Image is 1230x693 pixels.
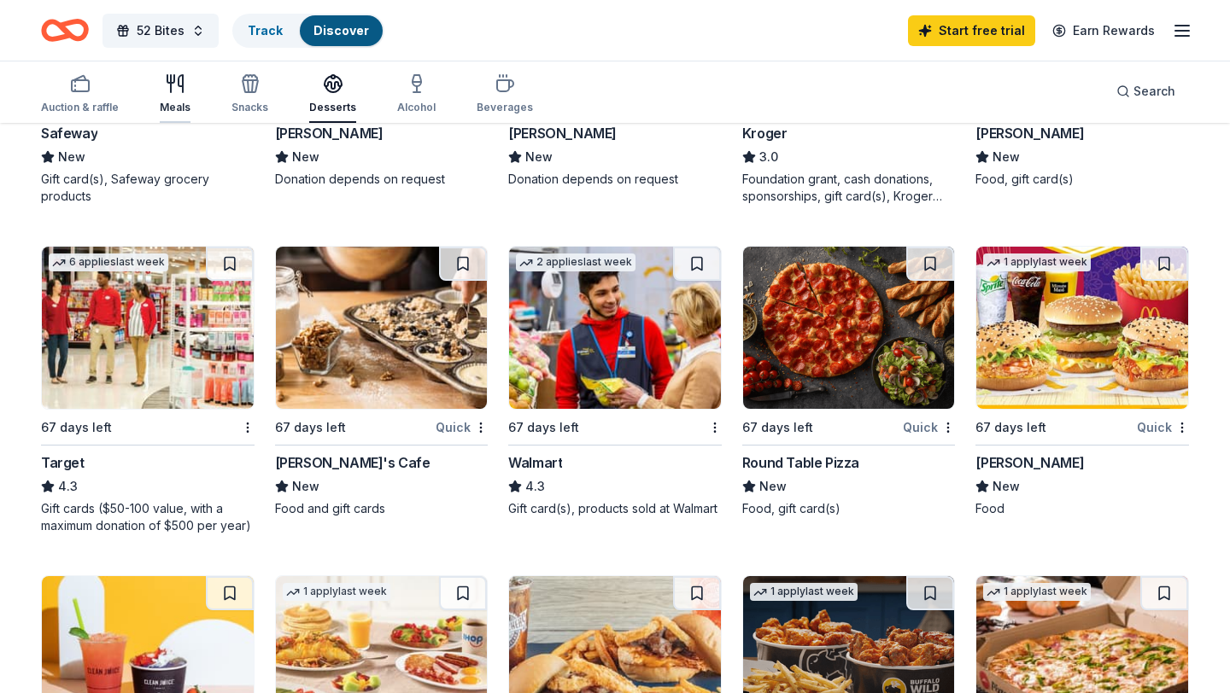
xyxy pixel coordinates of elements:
[908,15,1035,46] a: Start free trial
[508,123,617,143] div: [PERSON_NAME]
[508,500,722,517] div: Gift card(s), products sold at Walmart
[397,101,436,114] div: Alcohol
[41,452,85,473] div: Target
[477,101,533,114] div: Beverages
[976,247,1188,409] img: Image for McDonald's
[743,247,955,409] img: Image for Round Table Pizza
[477,67,533,123] button: Beverages
[1103,74,1189,108] button: Search
[975,123,1084,143] div: [PERSON_NAME]
[509,247,721,409] img: Image for Walmart
[1137,416,1189,438] div: Quick
[102,14,219,48] button: 52 Bites
[292,476,319,497] span: New
[1042,15,1165,46] a: Earn Rewards
[508,171,722,188] div: Donation depends on request
[993,476,1020,497] span: New
[516,253,635,271] div: 2 applies last week
[975,246,1189,517] a: Image for McDonald's1 applylast week67 days leftQuick[PERSON_NAME]NewFood
[41,417,112,438] div: 67 days left
[41,10,89,50] a: Home
[903,416,955,438] div: Quick
[276,247,488,409] img: Image for Mimi's Cafe
[41,246,255,534] a: Image for Target6 applieslast week67 days leftTarget4.3Gift cards ($50-100 value, with a maximum ...
[397,67,436,123] button: Alcohol
[975,500,1189,517] div: Food
[508,417,579,438] div: 67 days left
[309,101,356,114] div: Desserts
[41,67,119,123] button: Auction & raffle
[742,246,956,517] a: Image for Round Table Pizza67 days leftQuickRound Table PizzaNewFood, gift card(s)
[292,147,319,167] span: New
[742,452,859,473] div: Round Table Pizza
[975,452,1084,473] div: [PERSON_NAME]
[742,417,813,438] div: 67 days left
[750,583,858,601] div: 1 apply last week
[1133,81,1175,102] span: Search
[993,147,1020,167] span: New
[275,452,430,473] div: [PERSON_NAME]'s Cafe
[275,171,489,188] div: Donation depends on request
[983,583,1091,601] div: 1 apply last week
[160,67,190,123] button: Meals
[975,171,1189,188] div: Food, gift card(s)
[975,417,1046,438] div: 67 days left
[275,417,346,438] div: 67 days left
[742,171,956,205] div: Foundation grant, cash donations, sponsorships, gift card(s), Kroger products
[42,247,254,409] img: Image for Target
[525,476,545,497] span: 4.3
[309,67,356,123] button: Desserts
[41,123,97,143] div: Safeway
[742,500,956,517] div: Food, gift card(s)
[275,246,489,517] a: Image for Mimi's Cafe67 days leftQuick[PERSON_NAME]'s CafeNewFood and gift cards
[759,147,778,167] span: 3.0
[231,101,268,114] div: Snacks
[49,253,168,271] div: 6 applies last week
[275,123,384,143] div: [PERSON_NAME]
[160,101,190,114] div: Meals
[231,67,268,123] button: Snacks
[508,452,562,473] div: Walmart
[41,101,119,114] div: Auction & raffle
[283,583,390,601] div: 1 apply last week
[525,147,553,167] span: New
[58,476,78,497] span: 4.3
[275,500,489,517] div: Food and gift cards
[41,171,255,205] div: Gift card(s), Safeway grocery products
[248,23,283,38] a: Track
[137,20,184,41] span: 52 Bites
[436,416,488,438] div: Quick
[232,14,384,48] button: TrackDiscover
[742,123,788,143] div: Kroger
[508,246,722,517] a: Image for Walmart2 applieslast week67 days leftWalmart4.3Gift card(s), products sold at Walmart
[58,147,85,167] span: New
[313,23,369,38] a: Discover
[41,500,255,534] div: Gift cards ($50-100 value, with a maximum donation of $500 per year)
[759,476,787,497] span: New
[983,253,1091,271] div: 1 apply last week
